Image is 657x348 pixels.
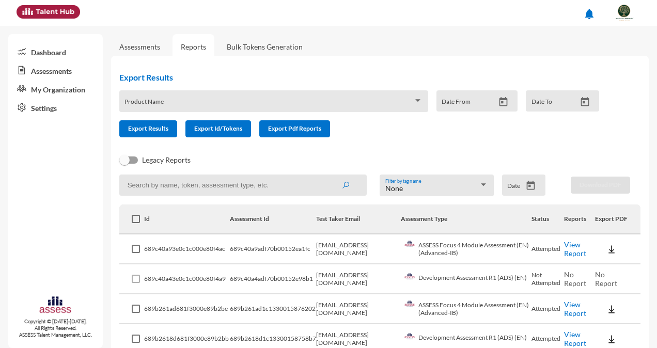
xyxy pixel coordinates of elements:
[531,204,564,234] th: Status
[531,234,564,264] td: Attempted
[268,124,321,132] span: Export Pdf Reports
[522,180,540,191] button: Open calendar
[119,175,367,196] input: Search by name, token, assessment type, etc.
[173,34,214,59] a: Reports
[230,264,316,294] td: 689c40a4adf70b00152e98b1
[595,204,640,234] th: Export PDF
[259,120,330,137] button: Export Pdf Reports
[119,120,177,137] button: Export Results
[39,295,72,316] img: assesscompany-logo.png
[142,154,191,166] span: Legacy Reports
[595,270,617,288] span: No Report
[531,264,564,294] td: Not Attempted
[128,124,168,132] span: Export Results
[119,72,607,82] h2: Export Results
[144,234,230,264] td: 689c40a93e0c1c000e80f4ac
[144,204,230,234] th: Id
[230,204,316,234] th: Assessment Id
[580,181,621,188] span: Download PDF
[531,294,564,324] td: Attempted
[564,330,586,347] a: View Report
[316,204,401,234] th: Test Taker Email
[8,42,103,61] a: Dashboard
[494,97,512,107] button: Open calendar
[564,300,586,318] a: View Report
[316,234,401,264] td: [EMAIL_ADDRESS][DOMAIN_NAME]
[316,264,401,294] td: [EMAIL_ADDRESS][DOMAIN_NAME]
[218,34,311,59] a: Bulk Tokens Generation
[230,234,316,264] td: 689c40a9adf70b00152ea1fc
[144,294,230,324] td: 689b261ad681f3000e89b2be
[401,204,531,234] th: Assessment Type
[194,124,242,132] span: Export Id/Tokens
[119,42,160,51] a: Assessments
[385,184,403,193] span: None
[144,264,230,294] td: 689c40a43e0c1c000e80f4a9
[576,97,594,107] button: Open calendar
[401,234,531,264] td: ASSESS Focus 4 Module Assessment (EN) (Advanced-IB)
[564,204,595,234] th: Reports
[8,98,103,117] a: Settings
[316,294,401,324] td: [EMAIL_ADDRESS][DOMAIN_NAME]
[583,8,596,20] mat-icon: notifications
[8,80,103,98] a: My Organization
[401,264,531,294] td: Development Assessment R1 (ADS) (EN)
[8,318,103,338] p: Copyright © [DATE]-[DATE]. All Rights Reserved. ASSESS Talent Management, LLC.
[230,294,316,324] td: 689b261ad1c1330015876202
[401,294,531,324] td: ASSESS Focus 4 Module Assessment (EN) (Advanced-IB)
[8,61,103,80] a: Assessments
[185,120,251,137] button: Export Id/Tokens
[571,177,630,194] button: Download PDF
[564,240,586,258] a: View Report
[564,270,586,288] span: No Report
